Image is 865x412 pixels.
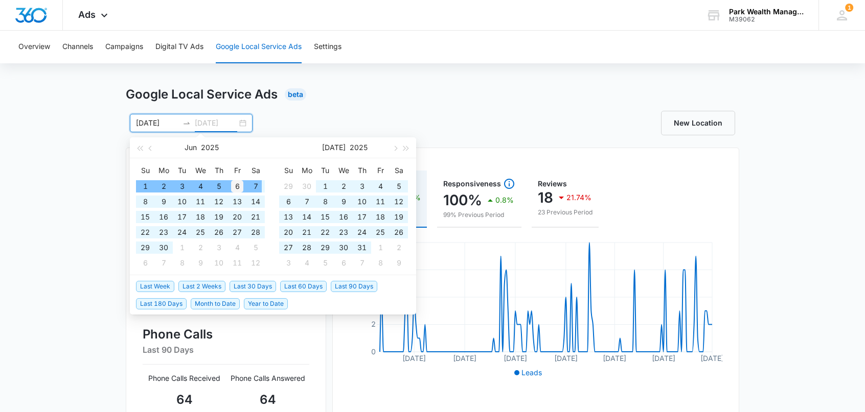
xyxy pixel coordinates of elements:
div: 29 [282,180,294,192]
div: 2 [393,241,405,254]
p: 64 [143,391,226,409]
div: 12 [213,196,225,208]
button: 2025 [201,137,219,158]
div: 7 [301,196,313,208]
div: 8 [139,196,151,208]
th: Sa [246,162,265,179]
div: 28 [301,241,313,254]
div: 9 [157,196,170,208]
button: Campaigns [105,31,143,63]
td: 2025-07-15 [316,209,334,225]
div: 30 [301,180,313,192]
th: We [191,162,210,179]
div: 2 [337,180,350,192]
h6: Last 90 Days [143,344,309,356]
div: 13 [231,196,243,208]
div: 7 [157,257,170,269]
td: 2025-07-12 [246,255,265,271]
td: 2025-07-14 [298,209,316,225]
td: 2025-07-01 [316,179,334,194]
td: 2025-06-27 [228,225,246,240]
td: 2025-06-26 [210,225,228,240]
td: 2025-06-29 [136,240,154,255]
tspan: 0 [371,347,376,356]
div: 4 [231,241,243,254]
div: 19 [393,211,405,223]
div: 8 [319,196,331,208]
div: 2 [194,241,207,254]
td: 2025-06-08 [136,194,154,209]
div: 24 [356,226,368,238]
div: 19 [213,211,225,223]
td: 2025-07-03 [210,240,228,255]
p: 99% Previous Period [443,210,515,220]
div: 11 [374,196,386,208]
div: 4 [374,180,386,192]
button: Digital TV Ads [155,31,203,63]
span: Last 2 Weeks [178,281,225,292]
span: Last 30 Days [230,281,276,292]
p: 100% [443,192,482,208]
th: Fr [228,162,246,179]
td: 2025-06-16 [154,209,173,225]
td: 2025-06-04 [191,179,210,194]
div: 12 [393,196,405,208]
div: account id [729,16,804,23]
td: 2025-07-10 [210,255,228,271]
span: Ads [78,9,96,20]
div: 16 [157,211,170,223]
td: 2025-07-29 [316,240,334,255]
td: 2025-07-20 [279,225,298,240]
span: swap-right [183,119,191,127]
td: 2025-07-03 [353,179,371,194]
td: 2025-06-14 [246,194,265,209]
div: 4 [301,257,313,269]
div: Reviews [538,180,593,187]
td: 2025-06-19 [210,209,228,225]
tspan: [DATE] [700,354,724,362]
td: 2025-08-02 [390,240,408,255]
td: 2025-06-06 [228,179,246,194]
div: 8 [374,257,386,269]
td: 2025-06-20 [228,209,246,225]
td: 2025-07-11 [228,255,246,271]
input: End date [195,117,237,129]
span: to [183,119,191,127]
div: 29 [319,241,331,254]
div: Beta [285,88,306,101]
td: 2025-06-30 [154,240,173,255]
td: 2025-07-09 [191,255,210,271]
div: 6 [337,257,350,269]
div: 23 [157,226,170,238]
div: 3 [176,180,188,192]
button: Overview [18,31,50,63]
td: 2025-06-28 [246,225,265,240]
span: Last 60 Days [280,281,327,292]
tspan: [DATE] [603,354,626,362]
div: 6 [282,196,294,208]
div: 18 [374,211,386,223]
td: 2025-07-05 [246,240,265,255]
div: 7 [249,180,262,192]
td: 2025-08-03 [279,255,298,271]
td: 2025-07-23 [334,225,353,240]
td: 2025-07-21 [298,225,316,240]
button: Jun [185,137,197,158]
div: 4 [194,180,207,192]
div: 5 [319,257,331,269]
div: 10 [176,196,188,208]
input: Start date [136,117,178,129]
div: 10 [356,196,368,208]
div: 3 [282,257,294,269]
td: 2025-07-06 [279,194,298,209]
th: Su [136,162,154,179]
th: Mo [154,162,173,179]
th: Tu [316,162,334,179]
th: Fr [371,162,390,179]
div: 11 [194,196,207,208]
td: 2025-06-09 [154,194,173,209]
td: 2025-08-09 [390,255,408,271]
div: 23 [337,226,350,238]
div: 11 [231,257,243,269]
div: 1 [176,241,188,254]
